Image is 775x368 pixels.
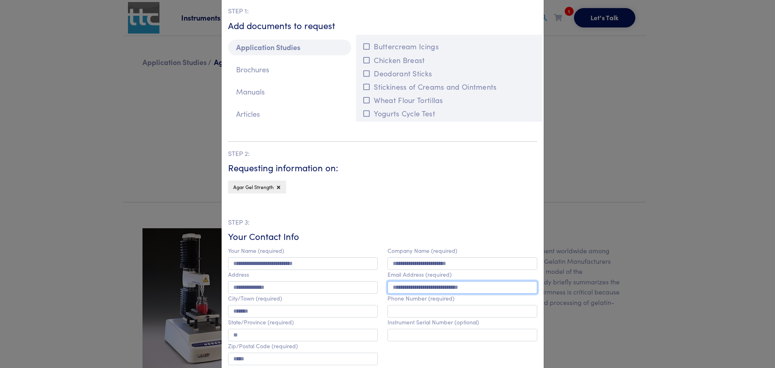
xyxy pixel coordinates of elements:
span: Agar Gel Strength [233,183,274,190]
button: Chicken Breast [361,53,537,67]
label: City/Town (required) [228,295,282,302]
label: Phone Number (required) [387,295,455,302]
p: Application Studies [228,40,351,55]
p: Manuals [228,84,351,100]
button: Toothpaste - Tarter Control Gel [361,120,537,134]
label: State/Province (required) [228,319,294,326]
label: Zip/Postal Code (required) [228,343,298,349]
button: Buttercream Icings [361,40,537,53]
label: Company Name (required) [387,247,457,254]
label: Your Name (required) [228,247,284,254]
label: Email Address (required) [387,271,452,278]
p: Brochures [228,62,351,78]
button: Yogurts Cycle Test [361,107,537,120]
p: Articles [228,106,351,122]
button: Deodorant Sticks [361,67,537,80]
button: Stickiness of Creams and Ointments [361,80,537,93]
label: Address [228,271,249,278]
h6: Add documents to request [228,19,537,32]
h6: Your Contact Info [228,230,537,243]
h6: Requesting information on: [228,162,537,174]
button: Wheat Flour Tortillas [361,93,537,107]
p: STEP 2: [228,148,537,159]
label: Instrument Serial Number (optional) [387,319,479,326]
p: STEP 3: [228,217,537,227]
p: STEP 1: [228,6,537,16]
